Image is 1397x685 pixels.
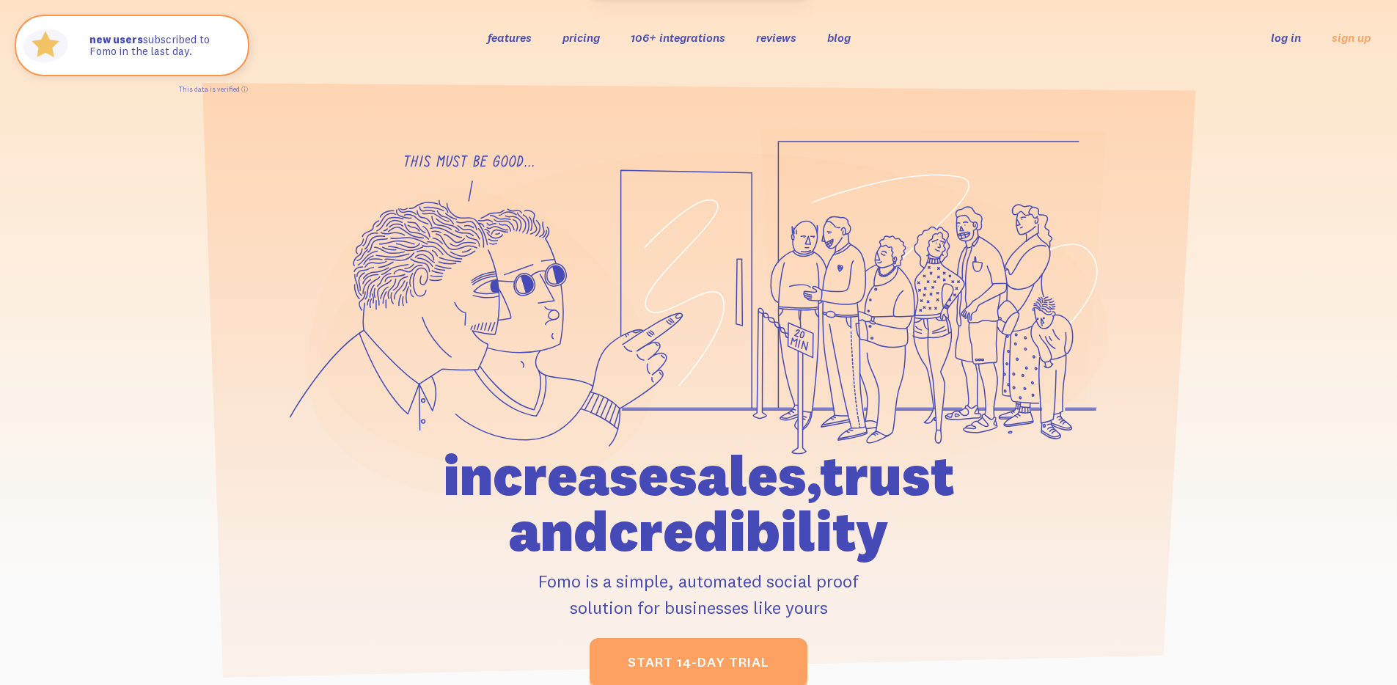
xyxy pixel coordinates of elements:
[19,19,72,72] img: Fomo
[89,32,143,46] strong: new users
[89,34,233,58] p: subscribed to Fomo in the last day.
[359,568,1038,620] p: Fomo is a simple, automated social proof solution for businesses like yours
[827,30,851,45] a: blog
[756,30,796,45] a: reviews
[631,30,725,45] a: 106+ integrations
[562,30,600,45] a: pricing
[488,30,532,45] a: features
[1271,30,1301,45] a: log in
[179,85,248,93] a: This data is verified ⓘ
[359,447,1038,559] h1: increase sales, trust and credibility
[1332,30,1371,45] a: sign up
